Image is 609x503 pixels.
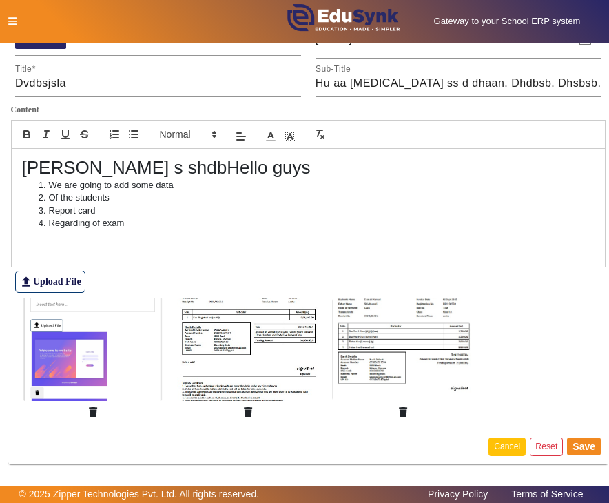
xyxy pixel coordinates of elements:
[35,179,595,192] li: We are going to add some data
[530,438,563,456] button: Reset
[421,485,495,503] a: Privacy Policy
[124,126,143,143] button: list: bullet
[105,126,124,143] button: list: ordered
[15,75,301,92] input: Title
[15,65,32,74] mat-label: Title
[35,217,595,229] li: Regarding of exam
[413,16,601,27] h5: Gateway to your School ERP system
[316,65,351,74] mat-label: Sub-Title
[310,126,329,143] button: clean
[19,275,33,289] mat-icon: file_upload
[177,298,318,401] img: 53c5d22e-2a14-4d74-adf7-f91ae1287d2a
[316,75,601,92] input: Sub-Title
[488,438,526,456] button: Cancel
[504,485,590,503] a: Terms of Service
[56,126,75,143] button: underline
[22,298,163,401] img: 869e398e-f5e6-4aef-9734-19a28e48565d
[37,126,56,143] button: italic
[35,192,595,204] li: Of the students
[567,438,601,455] button: Save
[11,104,606,116] label: Content
[75,126,94,143] button: strike
[35,205,595,217] li: Report card
[17,126,37,143] button: bold
[15,271,85,293] label: Upload File
[332,298,473,401] img: 1c41c0ca-756e-4262-b85e-e7ec9678e8f5
[22,157,595,178] h1: [PERSON_NAME] s shdbHello guys
[19,487,260,502] p: © 2025 Zipper Technologies Pvt. Ltd. All rights reserved.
